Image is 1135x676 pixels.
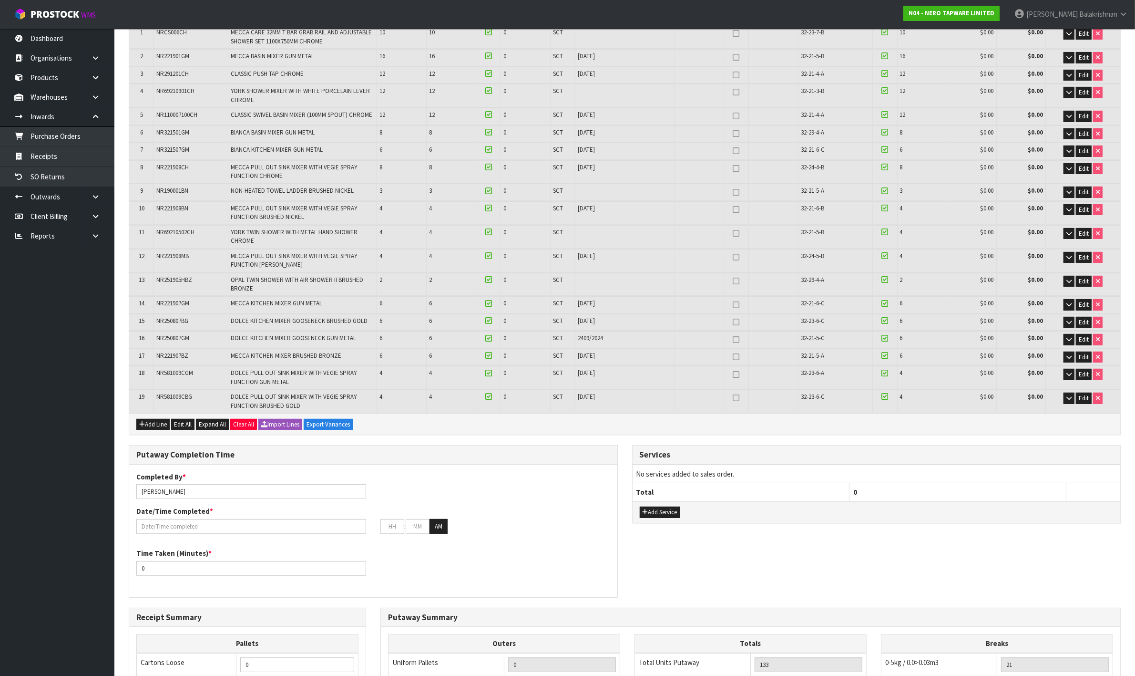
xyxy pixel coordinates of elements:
span: 32-21-4-A [801,111,824,119]
strong: $0.00 [1028,146,1043,154]
span: 0 [503,111,506,119]
strong: $0.00 [1028,70,1043,78]
span: Edit [1079,165,1089,173]
span: [DATE] [578,299,595,307]
strong: $0.00 [1028,163,1043,171]
strong: $0.00 [1028,52,1043,60]
span: 15 [139,317,144,325]
span: [DATE] [578,111,595,119]
span: [DATE] [578,393,595,401]
span: 4 [900,204,903,212]
span: SCT [553,28,563,36]
span: Edit [1079,88,1089,96]
span: $0.00 [981,111,994,119]
span: DOLCE KITCHEN MIXER GOOSENECK GUN METAL [231,334,356,342]
span: DOLCE KITCHEN MIXER GOOSENECK BRUSHED GOLD [231,317,368,325]
span: 0 [503,204,506,212]
span: Edit [1079,53,1089,62]
span: [DATE] [578,317,595,325]
button: Export Variances [304,419,353,430]
span: 4 [900,369,903,377]
span: DOLCE PULL OUT SINK MIXER WITH VEGIE SPRAY FUNCTION BRUSHED GOLD [231,393,357,409]
strong: $0.00 [1028,28,1043,36]
span: BIANCA KITCHEN MIXER GUN METAL [231,146,323,154]
span: Balakrishnan [1079,10,1117,19]
span: Edit [1079,130,1089,138]
span: MECCA PULL OUT SINK MIXER WITH VEGIE SPRAY FUNCTION [PERSON_NAME] [231,252,357,269]
span: CLASSIC SWIVEL BASIN MIXER (100MM SPOUT) CHROME [231,111,372,119]
span: Edit [1079,112,1089,120]
button: Edit [1076,52,1092,63]
span: SCT [553,228,563,236]
span: 4 [429,252,432,260]
span: YORK SHOWER MIXER WITH WHITE PORCELAIN LEVER CHROME [231,87,370,104]
span: [PERSON_NAME] [1026,10,1078,19]
span: 6 [140,128,143,136]
span: NR250807BG [156,317,188,325]
span: 9 [140,187,143,195]
button: Edit [1076,252,1092,263]
span: 4 [379,204,382,212]
span: $0.00 [981,146,994,154]
span: MECCA PULL OUT SINK MIXER WITH VEGIE SPRAY FUNCTION CHROME [231,163,357,180]
span: $0.00 [981,228,994,236]
th: Pallets [137,634,358,653]
span: 32-23-7-B [801,28,824,36]
span: 3 [140,70,143,78]
span: 14 [139,299,144,307]
span: NR221908CH [156,163,189,171]
span: CLASSIC PUSH TAP CHROME [231,70,304,78]
span: Edit [1079,353,1089,361]
span: $0.00 [981,317,994,325]
span: MECCA CARE 32MM T BAR GRAB RAIL AND ADJUSTABLE SHOWER SET 1100X750MM CHROME [231,28,372,45]
span: 10 [900,28,906,36]
span: 11 [139,228,144,236]
span: 12 [379,111,385,119]
th: Breaks [881,634,1113,653]
span: NR291201CH [156,70,189,78]
span: 19 [139,393,144,401]
span: [DATE] [578,163,595,171]
button: Edit [1076,299,1092,311]
span: [DATE] [578,128,595,136]
span: NR221907BZ [156,352,188,360]
span: 4 [379,228,382,236]
span: 32-29-4-A [801,128,824,136]
span: 8 [379,163,382,171]
span: [DATE] [578,70,595,78]
strong: $0.00 [1028,204,1043,212]
span: 6 [900,352,903,360]
span: 6 [379,299,382,307]
span: 4 [140,87,143,95]
span: NRCS006CH [156,28,187,36]
span: 8 [379,128,382,136]
span: 6 [900,334,903,342]
strong: $0.00 [1028,369,1043,377]
span: SCT [553,317,563,325]
span: [DATE] [578,252,595,260]
span: 32-21-5-A [801,187,824,195]
button: Add Line [136,419,170,430]
strong: $0.00 [1028,128,1043,136]
strong: $0.00 [1028,299,1043,307]
span: [DATE] [578,204,595,212]
span: 4 [379,393,382,401]
span: 32-21-4-A [801,70,824,78]
span: $0.00 [981,28,994,36]
span: 0 [503,334,506,342]
input: MM [406,519,429,534]
span: $0.00 [981,87,994,95]
span: $0.00 [981,252,994,260]
span: $0.00 [981,334,994,342]
span: 6 [429,317,432,325]
a: N04 - NERO TAPWARE LIMITED [903,6,1000,21]
span: 10 [429,28,435,36]
span: 0 [503,87,506,95]
span: NR221908BN [156,204,188,212]
span: 32-21-5-B [801,228,824,236]
strong: N04 - NERO TAPWARE LIMITED [909,9,994,17]
span: SCT [553,70,563,78]
button: Clear All [230,419,257,430]
th: Total [633,483,849,501]
span: OPAL TWIN SHOWER WITH AIR SHOWER II BRUSHED BRONZE [231,276,363,292]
